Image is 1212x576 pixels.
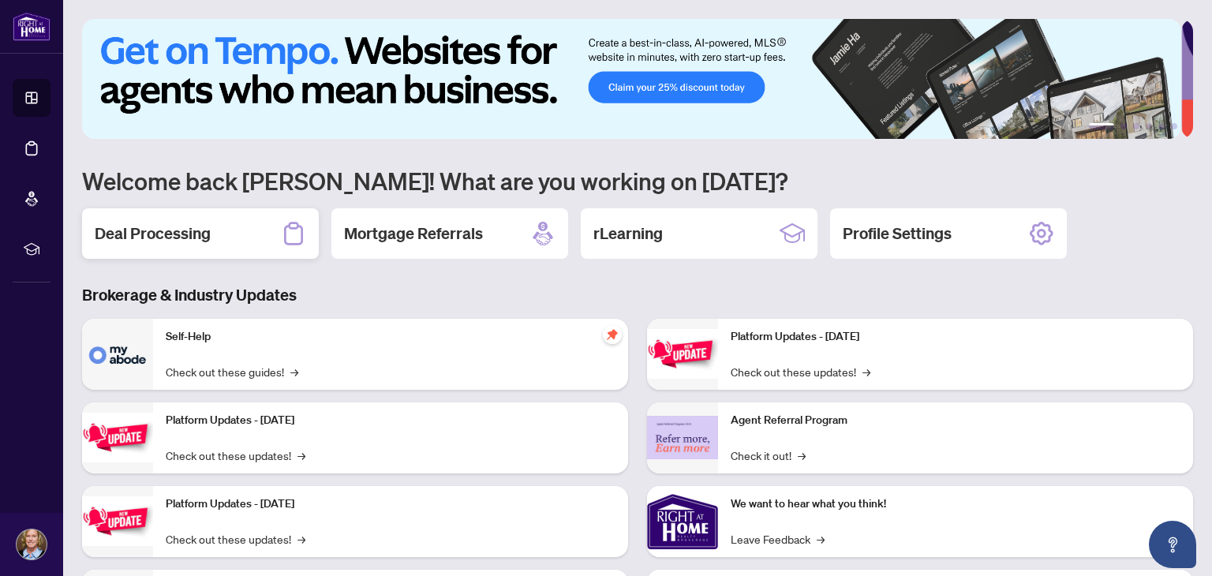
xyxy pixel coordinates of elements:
[731,447,806,464] a: Check it out!→
[166,530,305,548] a: Check out these updates!→
[166,363,298,380] a: Check out these guides!→
[95,223,211,245] h2: Deal Processing
[1133,123,1139,129] button: 3
[1149,521,1196,568] button: Open asap
[17,529,47,559] img: Profile Icon
[13,12,50,41] img: logo
[1146,123,1152,129] button: 4
[647,486,718,557] img: We want to hear what you think!
[166,328,615,346] p: Self-Help
[166,412,615,429] p: Platform Updates - [DATE]
[82,413,153,462] img: Platform Updates - September 16, 2025
[290,363,298,380] span: →
[1120,123,1127,129] button: 2
[82,496,153,546] img: Platform Updates - July 21, 2025
[166,447,305,464] a: Check out these updates!→
[731,363,870,380] a: Check out these updates!→
[843,223,952,245] h2: Profile Settings
[647,329,718,379] img: Platform Updates - June 23, 2025
[1089,123,1114,129] button: 1
[166,496,615,513] p: Platform Updates - [DATE]
[82,284,1193,306] h3: Brokerage & Industry Updates
[82,166,1193,196] h1: Welcome back [PERSON_NAME]! What are you working on [DATE]?
[1158,123,1165,129] button: 5
[817,530,825,548] span: →
[798,447,806,464] span: →
[731,530,825,548] a: Leave Feedback→
[862,363,870,380] span: →
[1171,123,1177,129] button: 6
[731,328,1180,346] p: Platform Updates - [DATE]
[297,447,305,464] span: →
[593,223,663,245] h2: rLearning
[82,19,1181,139] img: Slide 0
[82,319,153,390] img: Self-Help
[603,325,622,344] span: pushpin
[731,412,1180,429] p: Agent Referral Program
[297,530,305,548] span: →
[344,223,483,245] h2: Mortgage Referrals
[647,416,718,459] img: Agent Referral Program
[731,496,1180,513] p: We want to hear what you think!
